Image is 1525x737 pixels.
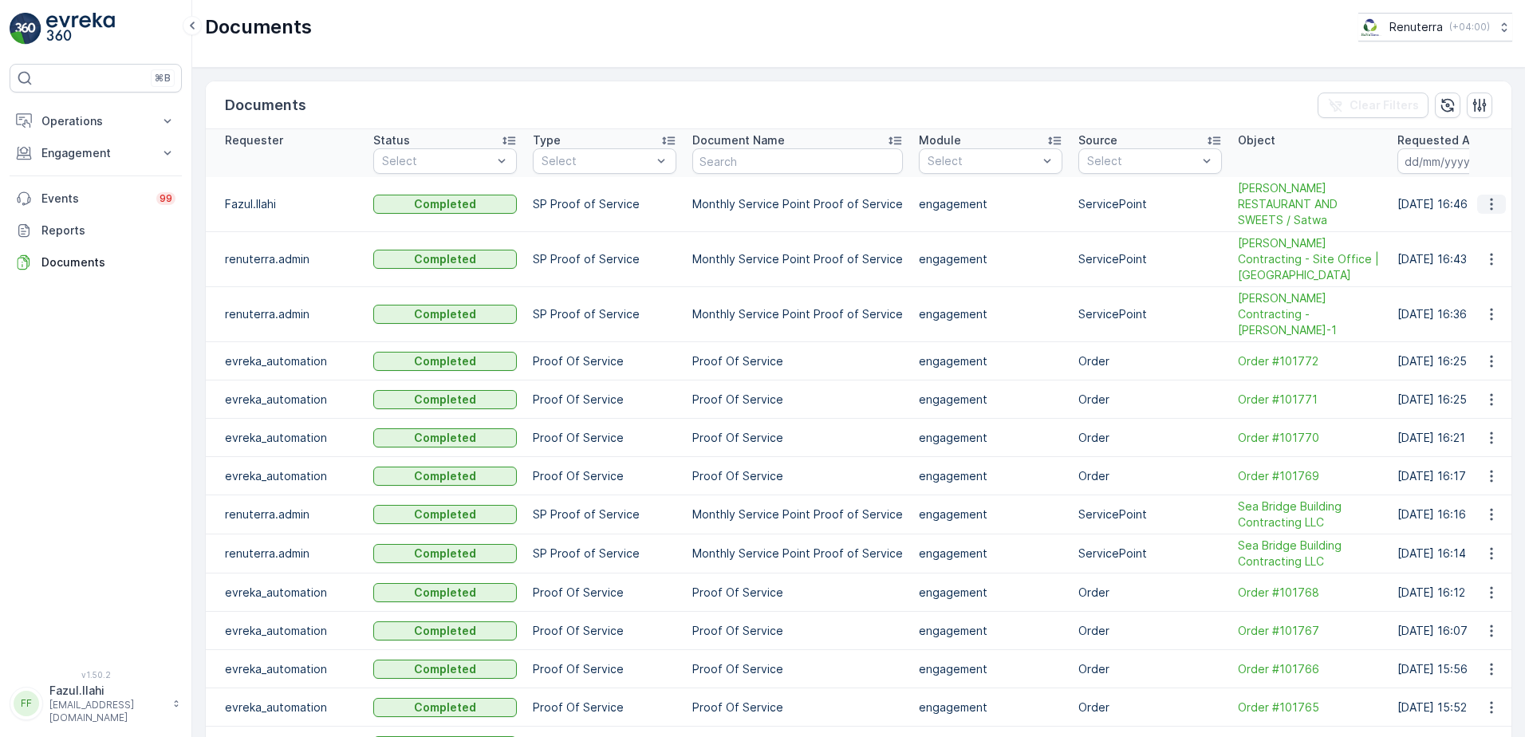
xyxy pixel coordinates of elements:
a: Wade Adams Contracting - Site Office | Al Qudra [1238,235,1381,283]
button: Operations [10,105,182,137]
button: Engagement [10,137,182,169]
button: Completed [373,250,517,269]
p: Proof Of Service [692,700,903,715]
p: 99 [160,192,172,205]
button: Completed [373,352,517,371]
p: Select [542,153,652,169]
a: Order #101772 [1238,353,1381,369]
p: Order [1078,623,1222,639]
p: Clear Filters [1350,97,1419,113]
p: Documents [205,14,312,40]
p: SP Proof of Service [533,251,676,267]
p: Completed [414,251,476,267]
p: engagement [919,392,1062,408]
p: SP Proof of Service [533,306,676,322]
a: SHEHAR SIALKOT RESTAURANT AND SWEETS / Satwa [1238,180,1381,228]
p: Proof Of Service [692,585,903,601]
p: renuterra.admin [225,506,357,522]
p: Object [1238,132,1275,148]
span: Order #101767 [1238,623,1381,639]
a: Order #101765 [1238,700,1381,715]
button: Completed [373,698,517,717]
p: renuterra.admin [225,306,357,322]
p: Select [928,153,1038,169]
p: Proof Of Service [692,392,903,408]
img: Screenshot_2024-07-26_at_13.33.01.png [1358,18,1383,36]
span: Order #101770 [1238,430,1381,446]
p: Completed [414,700,476,715]
p: Proof Of Service [533,353,676,369]
button: Completed [373,467,517,486]
a: Sea Bridge Building Contracting LLC [1238,538,1381,569]
p: evreka_automation [225,661,357,677]
p: Proof Of Service [692,353,903,369]
img: logo [10,13,41,45]
p: Select [382,153,492,169]
p: Completed [414,661,476,677]
p: engagement [919,585,1062,601]
p: Completed [414,196,476,212]
p: Proof Of Service [692,661,903,677]
p: evreka_automation [225,623,357,639]
p: evreka_automation [225,392,357,408]
p: evreka_automation [225,430,357,446]
p: Completed [414,353,476,369]
p: Completed [414,585,476,601]
p: Status [373,132,410,148]
p: Proof Of Service [692,468,903,484]
p: Order [1078,585,1222,601]
p: Operations [41,113,150,129]
a: Wade Adams Contracting - Warsan Camp-1 [1238,290,1381,338]
button: Completed [373,583,517,602]
p: Requester [225,132,283,148]
button: Completed [373,428,517,447]
p: Monthly Service Point Proof of Service [692,506,903,522]
p: Order [1078,700,1222,715]
p: Source [1078,132,1117,148]
p: Proof Of Service [533,430,676,446]
p: ServicePoint [1078,546,1222,562]
img: logo_light-DOdMpM7g.png [46,13,115,45]
p: ServicePoint [1078,251,1222,267]
p: Monthly Service Point Proof of Service [692,546,903,562]
input: dd/mm/yyyy [1397,148,1507,174]
p: Fazul.Ilahi [49,683,164,699]
p: Select [1087,153,1197,169]
button: Completed [373,505,517,524]
p: Events [41,191,147,207]
p: Module [919,132,961,148]
p: engagement [919,506,1062,522]
span: Order #101766 [1238,661,1381,677]
p: Order [1078,661,1222,677]
button: Completed [373,621,517,640]
p: Renuterra [1389,19,1443,35]
span: v 1.50.2 [10,670,182,680]
p: Documents [41,254,175,270]
button: Completed [373,544,517,563]
p: Order [1078,430,1222,446]
p: Proof Of Service [533,392,676,408]
p: Completed [414,430,476,446]
button: Renuterra(+04:00) [1358,13,1512,41]
p: engagement [919,700,1062,715]
p: Completed [414,506,476,522]
p: SP Proof of Service [533,196,676,212]
p: Requested At [1397,132,1475,148]
p: Monthly Service Point Proof of Service [692,306,903,322]
p: [EMAIL_ADDRESS][DOMAIN_NAME] [49,699,164,724]
p: engagement [919,353,1062,369]
p: ServicePoint [1078,506,1222,522]
span: Order #101768 [1238,585,1381,601]
a: Order #101771 [1238,392,1381,408]
p: SP Proof of Service [533,506,676,522]
p: Order [1078,353,1222,369]
p: Documents [225,94,306,116]
p: engagement [919,623,1062,639]
p: engagement [919,468,1062,484]
a: Order #101769 [1238,468,1381,484]
span: Sea Bridge Building Contracting LLC [1238,499,1381,530]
